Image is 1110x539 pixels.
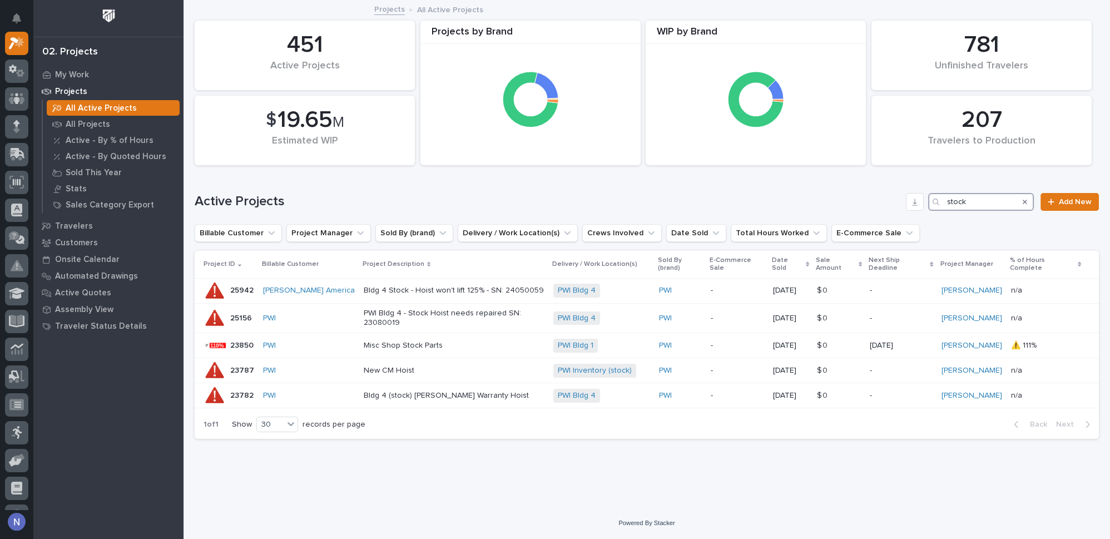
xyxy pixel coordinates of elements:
p: Sale Amount [816,254,856,275]
p: PWI Bldg 4 - Stock Hoist needs repaired SN: 23080019 [364,309,544,328]
p: $ 0 [817,364,830,375]
a: [PERSON_NAME] America [263,286,355,295]
p: n/a [1011,284,1024,295]
p: - [711,366,764,375]
p: - [870,391,932,400]
a: PWI [659,341,672,350]
button: Total Hours Worked [731,224,827,242]
button: Sold By (brand) [375,224,453,242]
p: Active Quotes [55,288,111,298]
div: WIP by Brand [646,26,866,44]
tr: 2515625156 PWI PWI Bldg 4 - Stock Hoist needs repaired SN: 23080019PWI Bldg 4 PWI -[DATE]$ 0$ 0 -... [195,303,1099,333]
tr: 2594225942 [PERSON_NAME] America Bldg 4 Stock - Hoist won't lift 125% - SN: 24050059PWI Bldg 4 PW... [195,278,1099,303]
p: All Active Projects [417,3,483,15]
a: Stats [43,181,184,196]
a: Onsite Calendar [33,251,184,268]
div: 207 [890,106,1073,134]
a: PWI [659,366,672,375]
a: PWI [263,341,276,350]
a: PWI Bldg 1 [558,341,593,350]
p: [DATE] [773,391,808,400]
span: M [333,115,344,130]
p: Traveler Status Details [55,322,147,332]
a: PWI [263,314,276,323]
p: - [711,314,764,323]
a: [PERSON_NAME] [941,391,1002,400]
p: Stats [66,184,87,194]
p: ⚠️ 111% [1011,339,1039,350]
button: Date Sold [666,224,726,242]
a: All Active Projects [43,100,184,116]
p: Show [232,420,252,429]
p: Active - By Quoted Hours [66,152,166,162]
button: Billable Customer [195,224,282,242]
button: Next [1052,419,1099,429]
p: - [870,314,932,323]
p: Misc Shop Stock Parts [364,341,544,350]
p: [DATE] [773,314,808,323]
p: 23850 [230,339,256,350]
a: PWI Bldg 4 [558,391,596,400]
a: Active - By % of Hours [43,132,184,148]
p: [DATE] [773,341,808,350]
button: users-avatar [5,510,28,533]
span: Back [1023,419,1047,429]
h1: Active Projects [195,194,901,210]
a: PWI [263,366,276,375]
p: - [711,391,764,400]
a: Sold This Year [43,165,184,180]
div: 781 [890,31,1073,59]
a: Traveler Status Details [33,318,184,334]
a: All Projects [43,116,184,132]
a: My Work [33,66,184,83]
button: Project Manager [286,224,371,242]
a: [PERSON_NAME] [941,286,1002,295]
div: Unfinished Travelers [890,60,1073,83]
button: Back [1005,419,1052,429]
div: Projects by Brand [420,26,641,44]
a: Travelers [33,217,184,234]
p: Sold This Year [66,168,122,178]
p: New CM Hoist [364,366,544,375]
a: [PERSON_NAME] [941,341,1002,350]
p: records per page [303,420,365,429]
p: 23782 [230,389,256,400]
p: 23787 [230,364,256,375]
a: Active - By Quoted Hours [43,149,184,164]
p: n/a [1011,364,1024,375]
p: Bldg 4 Stock - Hoist won't lift 125% - SN: 24050059 [364,286,544,295]
div: Search [928,193,1034,211]
div: Active Projects [214,60,396,83]
p: Project ID [204,258,235,270]
p: $ 0 [817,284,830,295]
div: 451 [214,31,396,59]
p: % of Hours Complete [1010,254,1075,275]
tr: 2385023850 PWI Misc Shop Stock PartsPWI Bldg 1 PWI -[DATE]$ 0$ 0 [DATE][PERSON_NAME] ⚠️ 111%⚠️ 111% [195,333,1099,358]
a: PWI [659,391,672,400]
p: 1 of 1 [195,411,227,438]
p: Customers [55,238,98,248]
p: - [870,366,932,375]
a: Customers [33,234,184,251]
p: Projects [55,87,87,97]
p: Billable Customer [262,258,319,270]
p: Automated Drawings [55,271,138,281]
p: Assembly View [55,305,113,315]
button: Notifications [5,7,28,30]
span: 19.65 [277,108,333,132]
p: [DATE] [870,341,932,350]
a: Projects [374,2,405,15]
a: PWI [263,391,276,400]
p: Project Manager [940,258,993,270]
div: 30 [257,419,284,431]
div: Travelers to Production [890,135,1073,159]
a: PWI [659,314,672,323]
p: My Work [55,70,89,80]
a: PWI Bldg 4 [558,314,596,323]
p: $ 0 [817,339,830,350]
a: PWI [659,286,672,295]
p: Delivery / Work Location(s) [552,258,637,270]
p: [DATE] [773,286,808,295]
a: Automated Drawings [33,268,184,284]
p: Sales Category Export [66,200,154,210]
